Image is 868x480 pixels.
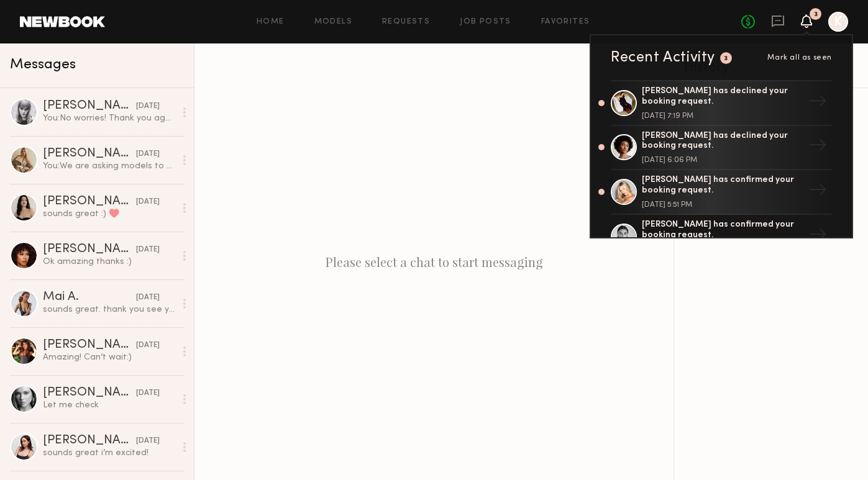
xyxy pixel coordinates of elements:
[642,201,803,209] div: [DATE] 5:51 PM
[43,148,136,160] div: [PERSON_NAME]
[642,220,803,241] div: [PERSON_NAME] has confirmed your booking request.
[642,86,803,107] div: [PERSON_NAME] has declined your booking request.
[314,18,352,26] a: Models
[43,351,175,363] div: Amazing! Can’t wait:)
[803,220,832,253] div: →
[611,170,832,215] a: [PERSON_NAME] has confirmed your booking request.[DATE] 5:51 PM→
[724,55,728,62] div: 3
[642,131,803,152] div: [PERSON_NAME] has declined your booking request.
[43,387,136,399] div: [PERSON_NAME]
[611,50,715,65] div: Recent Activity
[541,18,590,26] a: Favorites
[43,256,175,268] div: Ok amazing thanks :)
[43,208,175,220] div: sounds great :) ♥️
[136,244,160,256] div: [DATE]
[382,18,430,26] a: Requests
[803,87,832,119] div: →
[43,339,136,351] div: [PERSON_NAME]
[194,43,674,480] div: Please select a chat to start messaging
[43,304,175,315] div: sounds great. thank you see you then
[136,387,160,399] div: [DATE]
[611,126,832,171] a: [PERSON_NAME] has declined your booking request.[DATE] 6:06 PM→
[10,58,76,72] span: Messages
[43,435,136,447] div: [PERSON_NAME]
[136,101,160,112] div: [DATE]
[43,399,175,411] div: Let me check
[43,291,136,304] div: Mai A.
[828,12,848,32] a: K
[136,292,160,304] div: [DATE]
[257,18,285,26] a: Home
[136,435,160,447] div: [DATE]
[43,100,136,112] div: [PERSON_NAME]
[611,215,832,260] a: [PERSON_NAME] has confirmed your booking request.→
[136,148,160,160] div: [DATE]
[814,11,818,18] div: 3
[642,156,803,164] div: [DATE] 6:06 PM
[43,447,175,459] div: sounds great i’m excited!
[767,54,832,61] span: Mark all as seen
[803,176,832,208] div: →
[611,80,832,126] a: [PERSON_NAME] has declined your booking request.[DATE] 7:19 PM→
[642,175,803,196] div: [PERSON_NAME] has confirmed your booking request.
[460,18,511,26] a: Job Posts
[136,196,160,208] div: [DATE]
[136,340,160,351] div: [DATE]
[43,243,136,256] div: [PERSON_NAME]
[803,131,832,163] div: →
[43,196,136,208] div: [PERSON_NAME]
[642,112,803,120] div: [DATE] 7:19 PM
[43,160,175,172] div: You: We are asking models to come in their own personal style avoiding any large logos. Hair and ...
[43,112,175,124] div: You: No worries! Thank you again!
